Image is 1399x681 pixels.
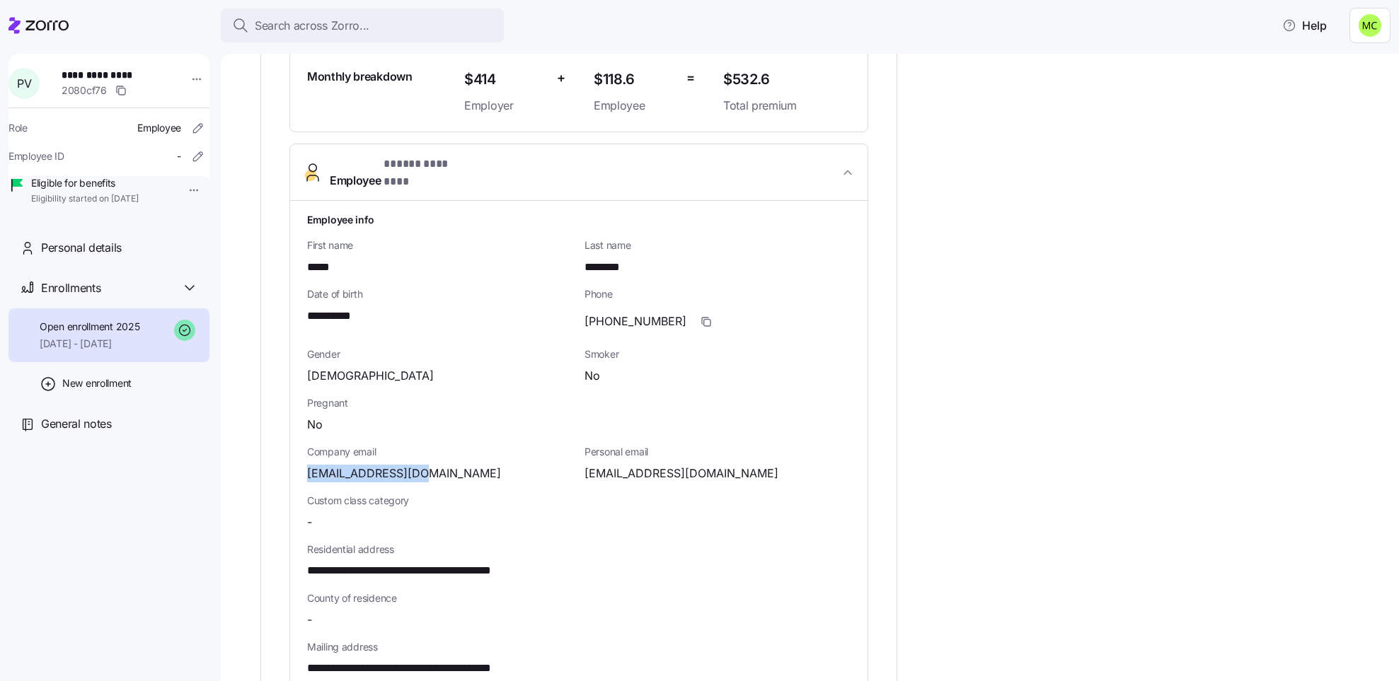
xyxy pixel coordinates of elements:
[585,238,851,252] span: Last name
[307,238,573,252] span: First name
[41,239,122,257] span: Personal details
[307,591,851,605] span: County of residence
[307,367,434,385] span: [DEMOGRAPHIC_DATA]
[177,149,181,163] span: -
[307,68,413,86] span: Monthly breakdown
[723,68,851,91] span: $532.6
[307,396,851,410] span: Pregnant
[307,416,323,433] span: No
[8,121,28,135] span: Role
[594,97,675,115] span: Employee
[307,445,573,459] span: Company email
[330,156,468,190] span: Employee
[585,465,778,482] span: [EMAIL_ADDRESS][DOMAIN_NAME]
[41,279,100,297] span: Enrollments
[31,176,139,190] span: Eligible for benefits
[255,17,369,35] span: Search across Zorro...
[307,465,501,482] span: [EMAIL_ADDRESS][DOMAIN_NAME]
[307,212,851,227] h1: Employee info
[17,78,31,89] span: P V
[31,193,139,205] span: Eligibility started on [DATE]
[585,287,851,301] span: Phone
[40,320,139,334] span: Open enrollment 2025
[137,121,181,135] span: Employee
[585,347,851,361] span: Smoker
[307,494,573,508] span: Custom class category
[585,313,686,330] span: [PHONE_NUMBER]
[1271,11,1338,40] button: Help
[62,83,107,98] span: 2080cf76
[723,97,851,115] span: Total premium
[307,347,573,361] span: Gender
[686,68,695,88] span: =
[594,68,675,91] span: $118.6
[307,513,312,531] span: -
[221,8,504,42] button: Search across Zorro...
[1359,14,1381,37] img: fb6fbd1e9160ef83da3948286d18e3ea
[585,367,600,385] span: No
[1282,17,1327,34] span: Help
[307,640,851,654] span: Mailing address
[40,337,139,351] span: [DATE] - [DATE]
[307,611,312,629] span: -
[8,149,64,163] span: Employee ID
[557,68,565,88] span: +
[307,542,851,557] span: Residential address
[464,68,546,91] span: $414
[62,376,132,390] span: New enrollment
[307,287,573,301] span: Date of birth
[464,97,546,115] span: Employer
[585,445,851,459] span: Personal email
[41,415,112,433] span: General notes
